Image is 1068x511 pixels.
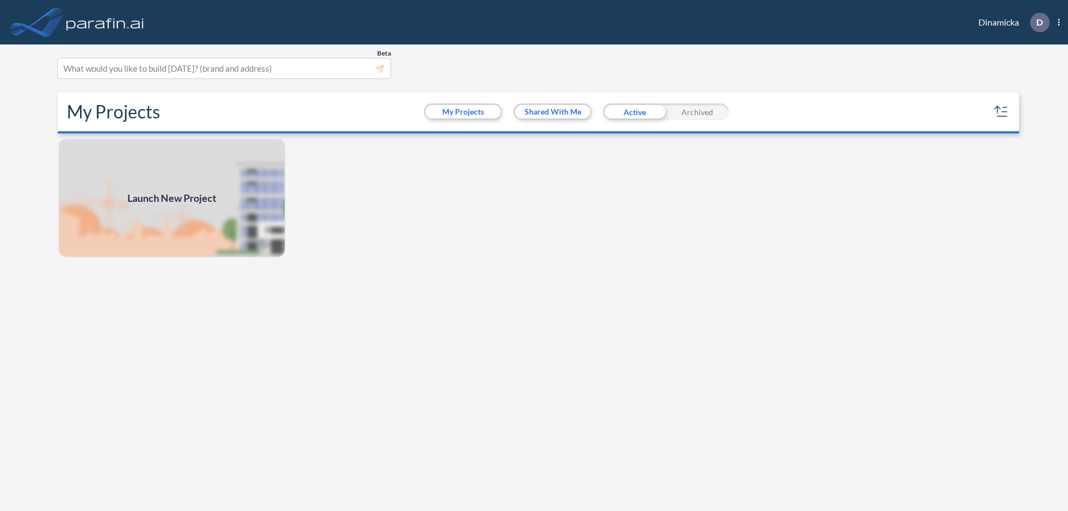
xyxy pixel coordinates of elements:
[962,13,1060,32] div: Dinamicka
[64,11,146,33] img: logo
[58,138,286,258] img: add
[127,191,216,206] span: Launch New Project
[67,101,160,122] h2: My Projects
[1036,17,1043,27] p: D
[666,103,729,120] div: Archived
[426,105,501,118] button: My Projects
[515,105,590,118] button: Shared With Me
[58,138,286,258] a: Launch New Project
[377,49,391,58] span: Beta
[992,103,1010,121] button: sort
[603,103,666,120] div: Active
